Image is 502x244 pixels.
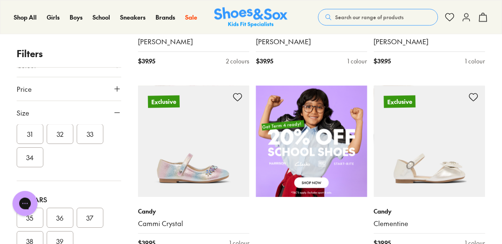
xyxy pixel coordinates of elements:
[14,13,37,21] span: Shop All
[138,207,249,216] p: Candy
[214,7,288,28] a: Shoes & Sox
[185,13,197,22] a: Sale
[374,207,485,216] p: Candy
[47,13,60,22] a: Girls
[47,13,60,21] span: Girls
[256,37,367,46] a: [PERSON_NAME]
[138,219,249,228] a: Cammi Crystal
[17,108,29,118] span: Size
[226,57,249,65] div: 2 colours
[138,57,155,65] span: $ 39.95
[17,47,121,60] p: Filters
[70,13,83,22] a: Boys
[47,208,73,228] button: 36
[156,13,175,21] span: Brands
[138,37,249,46] a: [PERSON_NAME]
[17,194,121,204] div: 8+ Years
[47,124,73,144] button: 32
[77,208,103,228] button: 37
[120,13,146,21] span: Sneakers
[256,57,273,65] span: $ 39.95
[374,219,485,228] a: Clementine
[335,13,404,21] span: Search our range of products
[77,124,103,144] button: 33
[374,86,485,197] a: Exclusive
[93,13,110,21] span: School
[256,86,367,197] img: 20% off school shoes shop now
[17,84,32,94] span: Price
[347,57,367,65] div: 1 colour
[17,101,121,124] button: Size
[120,13,146,22] a: Sneakers
[138,86,249,197] a: Exclusive
[156,13,175,22] a: Brands
[374,37,485,46] a: [PERSON_NAME]
[214,7,288,28] img: SNS_Logo_Responsive.svg
[465,57,485,65] div: 1 colour
[17,147,43,167] button: 34
[318,9,438,25] button: Search our range of products
[17,77,121,101] button: Price
[14,13,37,22] a: Shop All
[384,95,416,108] p: Exclusive
[93,13,110,22] a: School
[148,95,180,108] p: Exclusive
[17,124,43,144] button: 31
[185,13,197,21] span: Sale
[8,188,42,219] iframe: Gorgias live chat messenger
[70,13,83,21] span: Boys
[374,57,391,65] span: $ 39.95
